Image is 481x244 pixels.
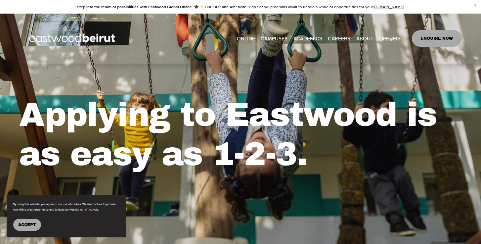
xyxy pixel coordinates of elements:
a: CAREERS [328,33,350,44]
h1: Applying to Eastwood is as easy as 1-2-3. [19,95,462,174]
a: [DOMAIN_NAME] [373,4,404,10]
a: folder dropdown [293,33,322,44]
span: Accept [18,222,36,227]
a: ENQUIRE NOW [412,30,462,47]
span: ACADEMICS [293,34,322,43]
p: By using this website, you agree to our use of cookies. We use cookies to provide you with a grea... [13,202,119,212]
span: CAMPUSES [261,34,287,43]
a: ONLINE [237,33,255,44]
span: ABOUT [356,34,373,43]
button: Accept [13,219,41,231]
span: LIFE@EIS [379,34,400,43]
img: EastwoodIS Global Site [19,22,127,55]
a: folder dropdown [356,33,373,44]
a: folder dropdown [379,33,400,44]
section: Cookie banner [7,195,126,237]
a: folder dropdown [261,33,287,44]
